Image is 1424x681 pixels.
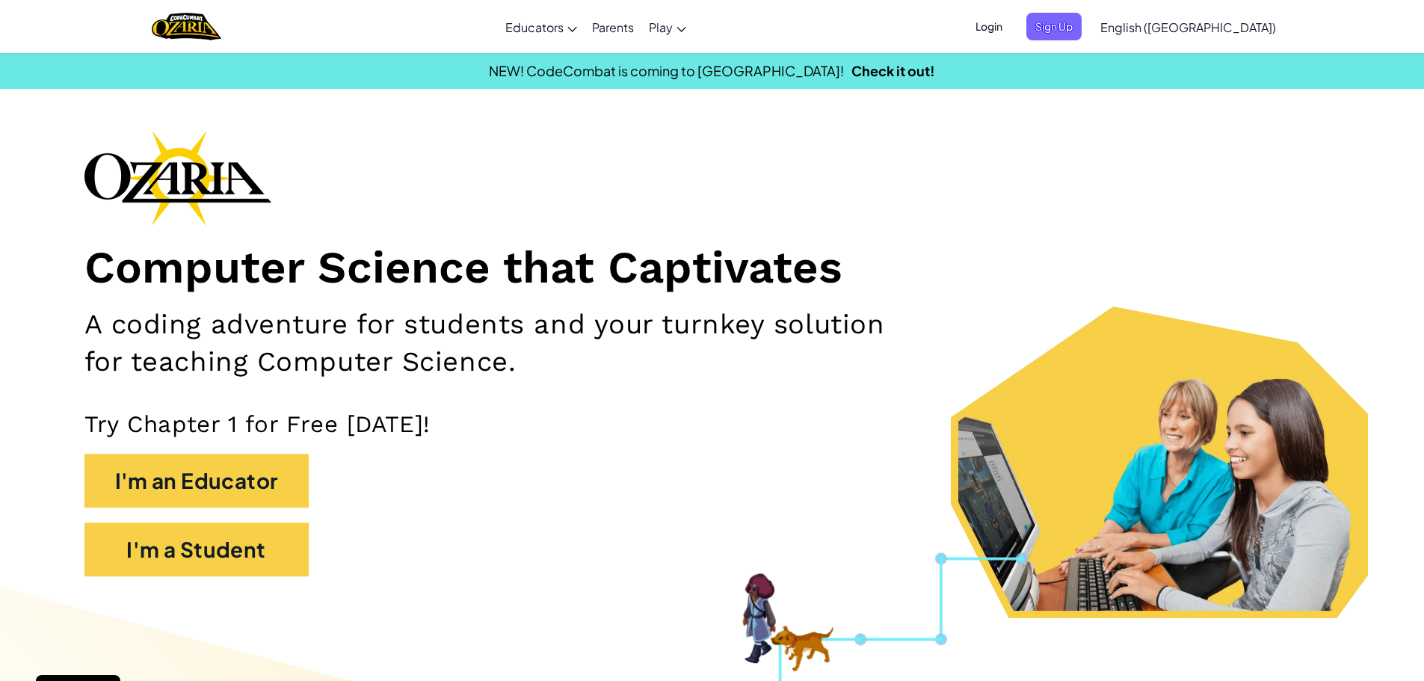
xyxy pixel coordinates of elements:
[641,7,694,47] a: Play
[851,62,935,79] a: Check it out!
[84,130,271,226] img: Ozaria branding logo
[967,13,1011,40] button: Login
[498,7,585,47] a: Educators
[152,11,221,42] img: Home
[585,7,641,47] a: Parents
[84,454,309,508] button: I'm an Educator
[1026,13,1082,40] button: Sign Up
[1100,19,1276,35] span: English ([GEOGRAPHIC_DATA])
[84,410,1340,439] p: Try Chapter 1 for Free [DATE]!
[505,19,564,35] span: Educators
[84,306,926,380] h2: A coding adventure for students and your turnkey solution for teaching Computer Science.
[489,62,844,79] span: NEW! CodeCombat is coming to [GEOGRAPHIC_DATA]!
[84,241,1340,295] h1: Computer Science that Captivates
[152,11,221,42] a: Ozaria by CodeCombat logo
[84,523,309,576] button: I'm a Student
[649,19,673,35] span: Play
[1093,7,1283,47] a: English ([GEOGRAPHIC_DATA])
